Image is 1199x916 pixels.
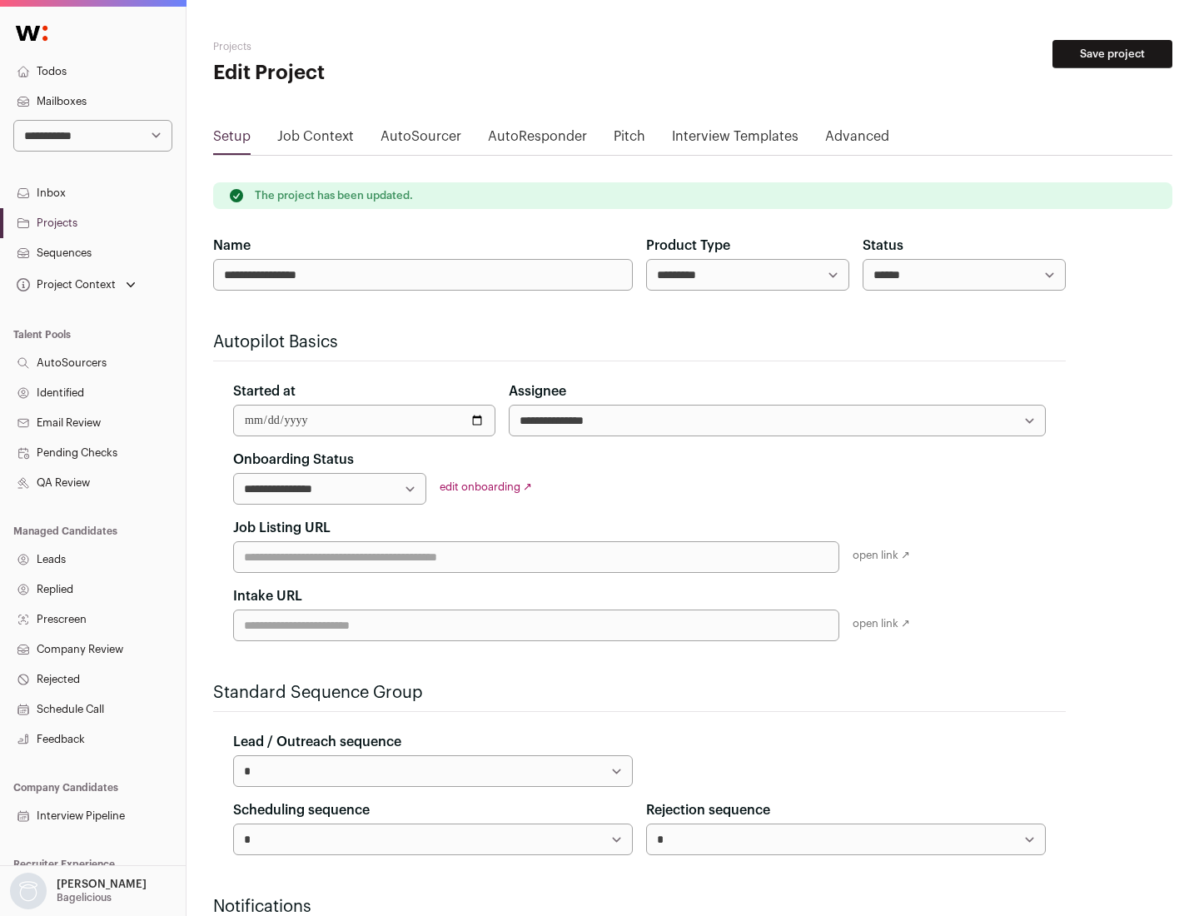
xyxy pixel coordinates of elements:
label: Scheduling sequence [233,800,370,820]
label: Lead / Outreach sequence [233,732,401,752]
p: Bagelicious [57,891,112,904]
a: Job Context [277,127,354,153]
label: Started at [233,381,296,401]
label: Product Type [646,236,730,256]
label: Onboarding Status [233,450,354,470]
img: nopic.png [10,873,47,909]
div: Project Context [13,278,116,291]
label: Assignee [509,381,566,401]
h2: Standard Sequence Group [213,681,1066,704]
button: Open dropdown [7,873,150,909]
h2: Autopilot Basics [213,331,1066,354]
a: AutoSourcer [381,127,461,153]
a: Setup [213,127,251,153]
a: edit onboarding ↗ [440,481,532,492]
a: Interview Templates [672,127,799,153]
label: Intake URL [233,586,302,606]
button: Save project [1052,40,1172,68]
label: Job Listing URL [233,518,331,538]
p: [PERSON_NAME] [57,878,147,891]
a: AutoResponder [488,127,587,153]
label: Rejection sequence [646,800,770,820]
label: Name [213,236,251,256]
img: Wellfound [7,17,57,50]
label: Status [863,236,903,256]
a: Advanced [825,127,889,153]
button: Open dropdown [13,273,139,296]
h1: Edit Project [213,60,533,87]
h2: Projects [213,40,533,53]
a: Pitch [614,127,645,153]
p: The project has been updated. [255,189,413,202]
